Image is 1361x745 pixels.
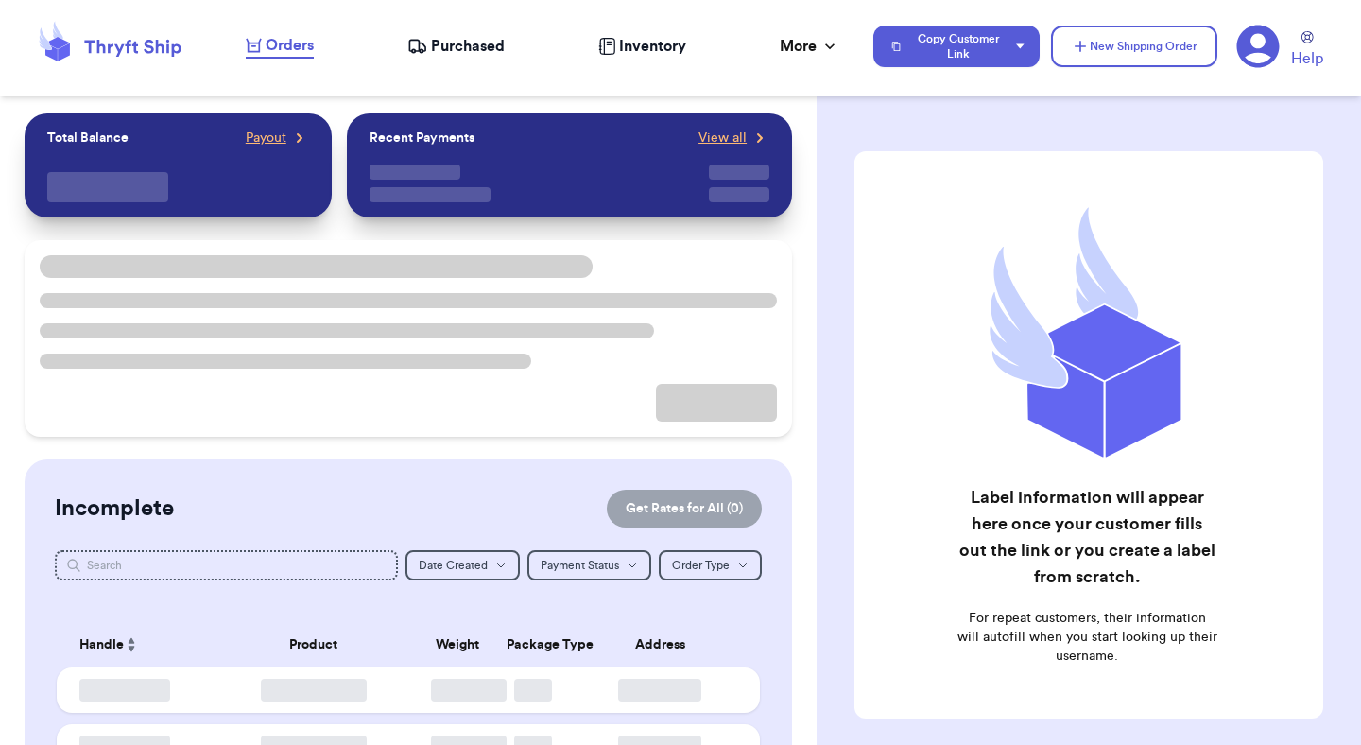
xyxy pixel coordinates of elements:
[47,129,129,147] p: Total Balance
[571,622,760,667] th: Address
[419,560,488,571] span: Date Created
[1291,47,1323,70] span: Help
[420,622,495,667] th: Weight
[780,35,839,58] div: More
[495,622,571,667] th: Package Type
[672,560,730,571] span: Order Type
[246,34,314,59] a: Orders
[698,129,769,147] a: View all
[79,635,124,655] span: Handle
[407,35,505,58] a: Purchased
[431,35,505,58] span: Purchased
[124,633,139,656] button: Sort ascending
[956,609,1217,666] p: For repeat customers, their information will autofill when you start looking up their username.
[370,129,474,147] p: Recent Payments
[527,550,651,580] button: Payment Status
[405,550,520,580] button: Date Created
[55,550,398,580] input: Search
[1051,26,1217,67] button: New Shipping Order
[208,622,420,667] th: Product
[55,494,174,524] h2: Incomplete
[598,35,686,58] a: Inventory
[698,129,747,147] span: View all
[607,490,762,528] button: Get Rates for All (0)
[956,484,1217,590] h2: Label information will appear here once your customer fills out the link or you create a label fr...
[246,129,309,147] a: Payout
[246,129,286,147] span: Payout
[1291,31,1323,70] a: Help
[873,26,1040,67] button: Copy Customer Link
[619,35,686,58] span: Inventory
[266,34,314,57] span: Orders
[541,560,619,571] span: Payment Status
[659,550,762,580] button: Order Type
